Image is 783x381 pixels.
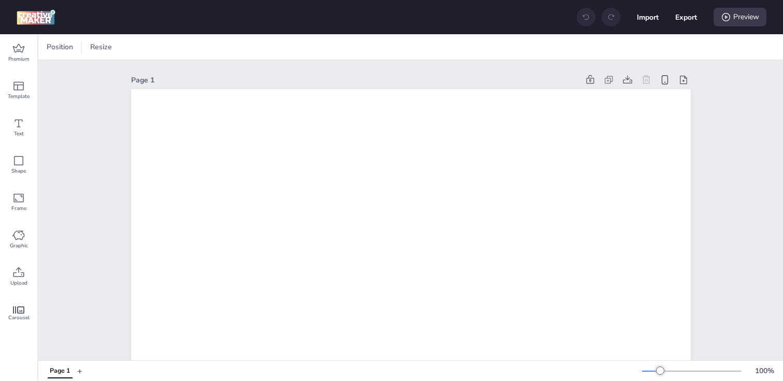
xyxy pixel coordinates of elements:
span: Resize [88,41,114,52]
span: Graphic [10,242,28,250]
span: Text [14,130,24,138]
span: Frame [11,204,26,213]
img: logo Creative Maker [17,9,55,25]
span: Position [45,41,75,52]
span: Carousel [8,314,30,322]
div: Page 1 [131,75,579,86]
span: Premium [8,55,30,63]
button: + [77,362,82,380]
span: Upload [10,279,27,287]
div: Page 1 [50,366,70,376]
span: Template [8,92,30,101]
div: Preview [714,8,766,26]
div: Tabs [42,362,77,380]
button: Import [637,6,659,28]
div: 100 % [752,365,777,376]
span: Shape [11,167,26,175]
button: Export [675,6,697,28]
